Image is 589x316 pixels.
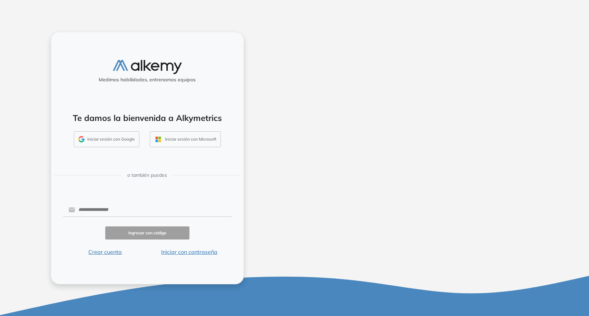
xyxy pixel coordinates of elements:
button: Ingresar con código [105,226,189,240]
button: Iniciar con contraseña [147,248,232,256]
h5: Medimos habilidades, entrenamos equipos [54,77,241,83]
img: GMAIL_ICON [78,136,85,142]
img: logo-alkemy [113,60,182,74]
img: OUTLOOK_ICON [154,135,162,143]
button: Crear cuenta [63,248,147,256]
h4: Te damos la bienvenida a Alkymetrics [60,113,235,123]
span: o también puedes [127,172,167,179]
button: Iniciar sesión con Microsoft [150,131,221,147]
button: Iniciar sesión con Google [74,131,139,147]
